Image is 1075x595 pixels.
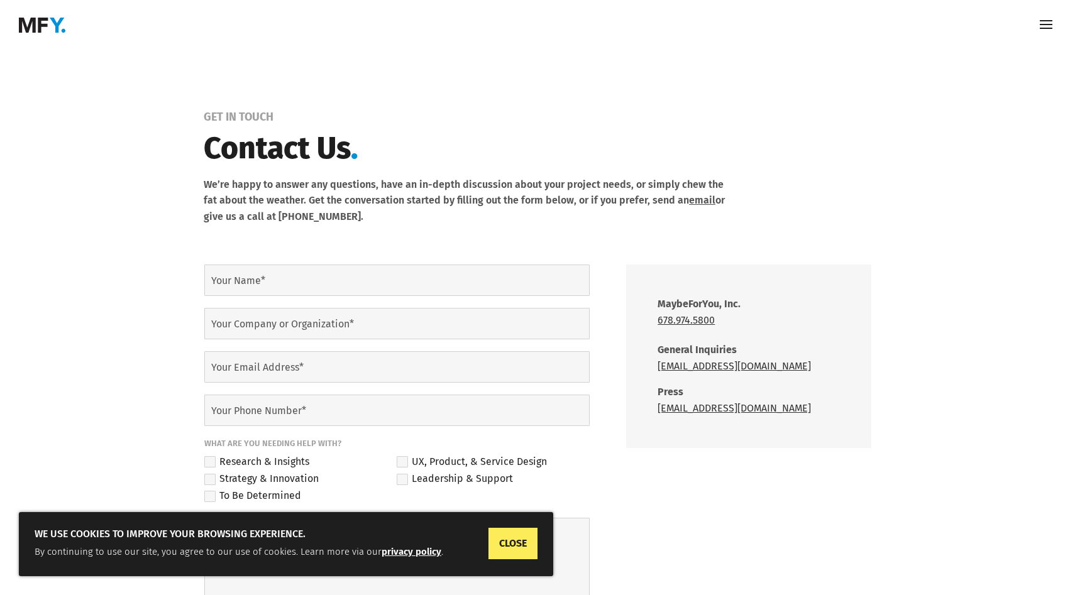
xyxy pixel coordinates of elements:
[211,273,609,289] label: Your Name*
[204,471,319,488] label: Strategy & Innovation
[658,298,741,310] strong: MaybeForYou, Inc.
[204,438,590,450] span: What are you needing help with?
[658,402,811,414] a: [EMAIL_ADDRESS][DOMAIN_NAME]
[658,314,715,326] a: 678.974.5800
[382,546,441,557] a: privacy policy
[658,344,737,356] strong: General Inquiries
[204,454,309,471] label: Research & Insights
[211,403,609,419] label: Your Phone Number*
[488,528,537,559] a: CLOSE
[211,316,609,332] label: Your Company or Organization*
[35,528,537,544] h5: We use cookies to improve your browsing experience.
[397,471,513,488] label: Leadership & Support
[35,546,443,557] span: By continuing to use our site, you agree to our use of cookies. Learn more via our .
[658,386,683,398] strong: Press
[351,130,358,166] span: .
[204,177,735,225] p: We’re happy to answer any questions, have an in-depth discussion about your project needs, or sim...
[397,454,547,471] label: UX, Product, & Service Design
[204,488,301,505] label: To Be Determined
[19,18,65,33] img: MaybeForYou.
[204,111,871,123] p: Get In Touch
[211,359,609,376] label: Your Email Address*
[689,194,715,206] a: email
[658,360,811,372] a: [EMAIL_ADDRESS][DOMAIN_NAME]
[204,128,735,176] h1: Contact Us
